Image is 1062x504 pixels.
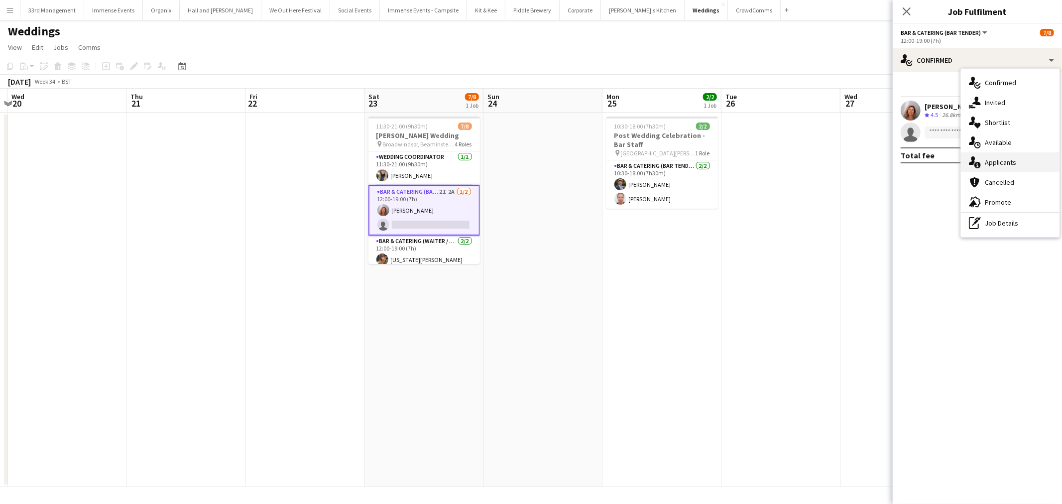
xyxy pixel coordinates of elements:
a: Comms [74,41,105,54]
span: Jobs [53,43,68,52]
h3: Job Fulfilment [893,5,1062,18]
span: 27 [843,98,857,109]
span: 2/2 [696,123,710,130]
h1: Weddings [8,24,60,39]
div: Promote [961,192,1060,212]
a: View [4,41,26,54]
span: Tue [725,92,737,101]
div: 1 Job [466,102,478,109]
span: Broadwindsor, Beaminster, [GEOGRAPHIC_DATA] [383,140,455,148]
button: Immense Events [84,0,143,20]
a: Jobs [49,41,72,54]
div: Applicants [961,152,1060,172]
button: Social Events [330,0,380,20]
span: Wed [844,92,857,101]
app-card-role: Bar & Catering (Waiter / waitress)2/212:00-19:00 (7h)[US_STATE][PERSON_NAME] [368,236,480,287]
div: Shortlist [961,113,1060,132]
button: CrowdComms [728,0,781,20]
app-card-role: Wedding Coordinator1/111:30-21:00 (9h30m)[PERSON_NAME] [368,151,480,185]
button: 33rd Management [20,0,84,20]
h3: [PERSON_NAME] Wedding [368,131,480,140]
h3: Post Wedding Celebration - Bar Staff [606,131,718,149]
span: 7/8 [458,123,472,130]
span: 23 [367,98,379,109]
span: Week 34 [33,78,58,85]
div: 26.8km [940,111,962,120]
button: Kit & Kee [467,0,505,20]
div: [DATE] [8,77,31,87]
span: 21 [129,98,143,109]
button: Organix [143,0,180,20]
button: Weddings [685,0,728,20]
span: 20 [10,98,24,109]
button: Corporate [560,0,601,20]
button: Bar & Catering (Bar Tender) [901,29,989,36]
span: Edit [32,43,43,52]
span: 7/8 [1040,29,1054,36]
div: Job Details [961,213,1060,233]
div: Invited [961,93,1060,113]
span: 11:30-21:00 (9h30m) [376,123,428,130]
app-job-card: 10:30-18:00 (7h30m)2/2Post Wedding Celebration - Bar Staff [GEOGRAPHIC_DATA][PERSON_NAME], [GEOGR... [606,117,718,209]
span: 4 Roles [455,140,472,148]
span: 2/2 [703,93,717,101]
span: 7/8 [465,93,479,101]
div: Confirmed [961,73,1060,93]
div: Available [961,132,1060,152]
span: Sat [368,92,379,101]
span: 26 [724,98,737,109]
app-job-card: 11:30-21:00 (9h30m)7/8[PERSON_NAME] Wedding Broadwindsor, Beaminster, [GEOGRAPHIC_DATA]4 RolesWed... [368,117,480,264]
div: Confirmed [893,48,1062,72]
div: Cancelled [961,172,1060,192]
button: Immense Events - Campsite [380,0,467,20]
span: 25 [605,98,619,109]
div: BST [62,78,72,85]
button: We Out Here Festival [261,0,330,20]
span: Bar & Catering (Bar Tender) [901,29,981,36]
a: Edit [28,41,47,54]
span: 4.5 [931,111,938,119]
span: Thu [130,92,143,101]
app-card-role: Bar & Catering (Bar Tender)2I2A1/212:00-19:00 (7h)[PERSON_NAME] [368,185,480,236]
span: Sun [487,92,499,101]
span: [GEOGRAPHIC_DATA][PERSON_NAME], [GEOGRAPHIC_DATA] [621,149,696,157]
span: 24 [486,98,499,109]
div: 12:00-19:00 (7h) [901,37,1054,44]
button: Hall and [PERSON_NAME] [180,0,261,20]
span: Wed [11,92,24,101]
button: Piddle Brewery [505,0,560,20]
button: [PERSON_NAME]'s Kitchen [601,0,685,20]
app-card-role: Bar & Catering (Bar Tender)2/210:30-18:00 (7h30m)[PERSON_NAME][PERSON_NAME] [606,160,718,209]
span: 10:30-18:00 (7h30m) [614,123,666,130]
span: Comms [78,43,101,52]
div: 1 Job [704,102,716,109]
div: Total fee [901,150,935,160]
div: [PERSON_NAME] [925,102,977,111]
span: View [8,43,22,52]
span: Mon [606,92,619,101]
span: Fri [249,92,257,101]
span: 1 Role [696,149,710,157]
span: 22 [248,98,257,109]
